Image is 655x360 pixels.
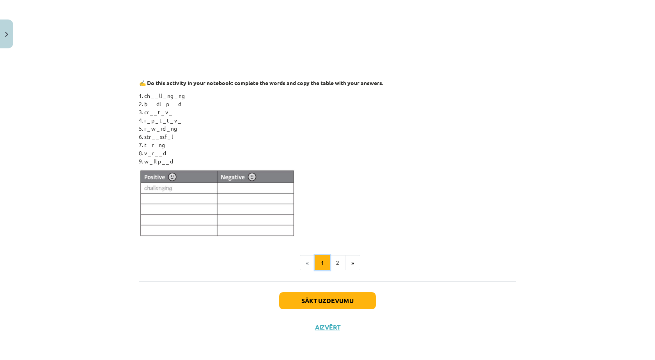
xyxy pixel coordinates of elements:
[144,100,516,108] li: b _ _ dl _ p _ _ d
[315,255,330,271] button: 1
[144,116,516,124] li: r _ p _ t _ t _ v _
[313,323,342,331] button: Aizvērt
[144,141,516,149] li: t _ r _ ng
[144,149,516,157] li: v _ r _ _ d
[144,133,516,141] li: str _ _ ssf _ l
[144,157,516,165] li: w _ ll p _ _ d
[144,108,516,116] li: cr _ _ t _ v _
[139,79,383,86] strong: ✍️ Do this activity in your notebook: complete the words and copy the table with your answers.
[279,292,376,309] button: Sākt uzdevumu
[345,255,360,271] button: »
[139,255,516,271] nav: Page navigation example
[144,92,516,100] li: ch _ _ ll _ ng _ ng
[330,255,345,271] button: 2
[5,32,8,37] img: icon-close-lesson-0947bae3869378f0d4975bcd49f059093ad1ed9edebbc8119c70593378902aed.svg
[144,124,516,133] li: r _ w _ rd _ ng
